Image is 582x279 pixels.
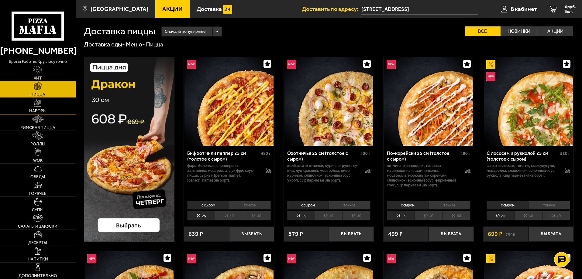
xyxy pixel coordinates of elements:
[529,226,573,241] button: Выбрать
[287,201,329,209] li: с сыром
[387,254,396,263] img: Новинка
[187,163,259,183] p: фарш болоньезе, пепперони, халапеньо, моцарелла, лук фри, соус-пицца, сырный [PERSON_NAME], [PERS...
[315,211,343,220] li: 30
[287,163,359,183] p: колбаски охотничьи, куриная грудка су-вид, лук красный, моцарелла, яйцо куриное, сливочно-чесночн...
[387,201,429,209] li: с сыром
[229,201,271,209] li: тонкое
[505,231,515,237] s: 799 ₽
[429,201,470,209] li: тонкое
[243,211,271,220] li: 40
[146,41,163,49] div: Пицца
[487,201,528,209] li: с сыром
[30,142,45,146] span: Роллы
[28,257,48,261] span: Напитки
[187,60,196,69] img: Новинка
[511,6,537,12] span: В кабинет
[162,6,183,12] span: Акции
[187,254,196,263] img: Новинка
[415,211,442,220] li: 30
[287,211,315,220] li: 25
[360,151,370,156] span: 430 г
[528,201,570,209] li: тонкое
[32,208,43,212] span: Супы
[184,57,273,146] img: Биф хот чили пеппер 25 см (толстое с сыром)
[387,163,459,188] p: ветчина, корнишоны, паприка маринованная, шампиньоны, моцарелла, морковь по-корейски, сливочно-че...
[329,201,370,209] li: тонкое
[287,150,359,162] div: Охотничья 25 см (толстое с сыром)
[565,10,576,13] span: 0 шт.
[19,274,57,278] span: Дополнительно
[284,57,373,146] img: Охотничья 25 см (толстое с сыром)
[34,76,42,80] span: Хит
[187,201,229,209] li: с сыром
[29,109,46,113] span: Наборы
[20,126,55,130] span: Римская пицца
[223,5,232,14] img: 15daf4d41897b9f0e9f617042186c801.svg
[429,226,474,241] button: Выбрать
[487,211,514,220] li: 25
[343,211,370,220] li: 40
[18,224,57,229] span: Салаты и закуски
[465,26,501,36] label: Все
[501,26,537,36] label: Новинки
[387,211,415,220] li: 25
[361,4,478,15] input: Ваш адрес доставки
[84,41,125,48] a: Доставка еды-
[560,151,570,156] span: 520 г
[487,150,559,162] div: С лососем и рукколой 25 см (толстое с сыром)
[197,6,222,12] span: Доставка
[387,60,396,69] img: Новинка
[188,231,203,237] span: 639 ₽
[542,211,570,220] li: 40
[165,26,205,37] span: Сначала популярные
[184,57,274,146] a: НовинкаБиф хот чили пеппер 25 см (толстое с сыром)
[187,150,259,162] div: Биф хот чили пеппер 25 см (толстое с сыром)
[483,57,573,146] a: АкционныйНовинкаС лососем и рукколой 25 см (толстое с сыром)
[515,211,542,220] li: 30
[488,231,502,237] span: 699 ₽
[287,60,296,69] img: Новинка
[329,226,374,241] button: Выбрать
[87,254,96,263] img: Новинка
[215,211,243,220] li: 30
[30,93,45,97] span: Пицца
[287,254,296,263] img: Новинка
[91,6,148,12] span: [GEOGRAPHIC_DATA]
[229,226,274,241] button: Выбрать
[384,57,474,146] a: НовинкаПо-корейски 25 см (толстое с сыром)
[30,175,45,179] span: Обеды
[28,241,47,245] span: Десерты
[33,158,43,163] span: WOK
[565,5,576,9] span: 0 руб.
[126,41,145,48] a: Меню-
[29,192,46,196] span: Горячее
[486,254,495,263] img: Акционный
[388,231,403,237] span: 499 ₽
[302,6,361,12] span: Доставить по адресу:
[460,151,470,156] span: 480 г
[261,151,271,156] span: 480 г
[384,57,473,146] img: По-корейски 25 см (толстое с сыром)
[187,211,215,220] li: 25
[442,211,470,220] li: 40
[486,72,495,81] img: Новинка
[284,57,374,146] a: НовинкаОхотничья 25 см (толстое с сыром)
[487,163,559,178] p: фарш из лосося, томаты, сыр сулугуни, моцарелла, сливочно-чесночный соус, руккола, сыр пармезан (...
[484,57,573,146] img: С лососем и рукколой 25 см (толстое с сыром)
[288,231,303,237] span: 579 ₽
[486,60,495,69] img: Акционный
[84,26,155,36] h1: Доставка пиццы
[387,150,459,162] div: По-корейски 25 см (толстое с сыром)
[537,26,573,36] label: Акции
